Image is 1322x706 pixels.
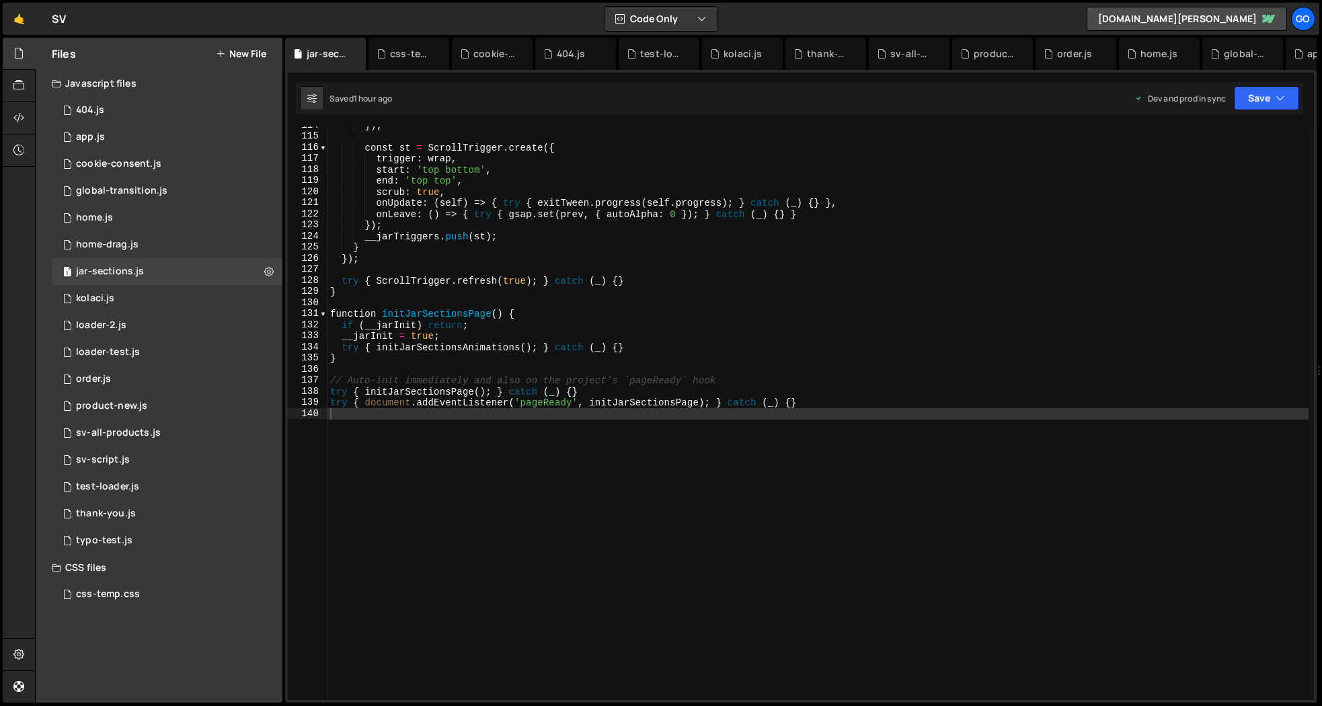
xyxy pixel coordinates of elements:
[288,264,327,275] div: 127
[76,185,167,197] div: global-transition.js
[52,151,282,178] div: 14248/46958.js
[52,178,282,204] div: 14248/41685.js
[473,47,516,61] div: cookie-consent.js
[76,454,130,466] div: sv-script.js
[640,47,683,61] div: test-loader.js
[288,352,327,364] div: 135
[1140,47,1177,61] div: home.js
[52,446,282,473] div: 14248/36561.js
[52,581,282,608] div: 14248/38037.css
[63,268,71,278] span: 1
[288,253,327,264] div: 126
[76,104,104,116] div: 404.js
[329,93,392,104] div: Saved
[807,47,850,61] div: thank-you.js
[76,535,132,547] div: typo-test.js
[1134,93,1226,104] div: Dev and prod in sync
[288,231,327,242] div: 124
[288,308,327,319] div: 131
[52,285,282,312] div: 14248/45841.js
[288,175,327,186] div: 119
[52,231,282,258] div: 14248/40457.js
[288,397,327,408] div: 139
[76,588,140,600] div: css-temp.css
[1087,7,1287,31] a: [DOMAIN_NAME][PERSON_NAME]
[3,3,36,35] a: 🤙
[288,186,327,198] div: 120
[52,527,282,554] div: 14248/43355.js
[76,239,139,251] div: home-drag.js
[1057,47,1092,61] div: order.js
[288,219,327,231] div: 123
[288,297,327,309] div: 130
[605,7,717,31] button: Code Only
[76,131,105,143] div: app.js
[890,47,933,61] div: sv-all-products.js
[52,124,282,151] div: 14248/38152.js
[288,275,327,286] div: 128
[36,70,282,97] div: Javascript files
[52,97,282,124] div: 14248/46532.js
[288,364,327,375] div: 136
[52,366,282,393] div: 14248/41299.js
[76,346,140,358] div: loader-test.js
[288,342,327,353] div: 134
[288,130,327,142] div: 115
[76,319,126,331] div: loader-2.js
[52,500,282,527] div: 14248/42099.js
[557,47,585,61] div: 404.js
[288,386,327,397] div: 138
[288,286,327,297] div: 129
[288,153,327,164] div: 117
[36,554,282,581] div: CSS files
[52,312,282,339] div: 14248/42526.js
[354,93,393,104] div: 1 hour ago
[76,508,136,520] div: thank-you.js
[1224,47,1267,61] div: global-transition.js
[288,375,327,386] div: 137
[76,158,161,170] div: cookie-consent.js
[52,339,282,366] div: 14248/42454.js
[76,400,147,412] div: product-new.js
[52,420,282,446] div: 14248/36682.js
[1291,7,1315,31] a: go
[52,204,282,231] div: 14248/38890.js
[974,47,1017,61] div: product-new.js
[216,48,266,59] button: New File
[76,212,113,224] div: home.js
[1234,86,1299,110] button: Save
[288,330,327,342] div: 133
[76,292,114,305] div: kolaci.js
[76,266,144,278] div: jar-sections.js
[288,319,327,331] div: 132
[288,408,327,420] div: 140
[390,47,433,61] div: css-temp.css
[52,11,66,27] div: SV
[52,258,282,285] div: 14248/48272.js
[52,46,76,61] h2: Files
[76,427,161,439] div: sv-all-products.js
[288,164,327,175] div: 118
[307,47,350,61] div: jar-sections.js
[288,208,327,220] div: 122
[76,481,139,493] div: test-loader.js
[52,473,282,500] div: 14248/46529.js
[288,197,327,208] div: 121
[288,241,327,253] div: 125
[76,373,111,385] div: order.js
[288,142,327,153] div: 116
[724,47,762,61] div: kolaci.js
[52,393,282,420] div: 14248/39945.js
